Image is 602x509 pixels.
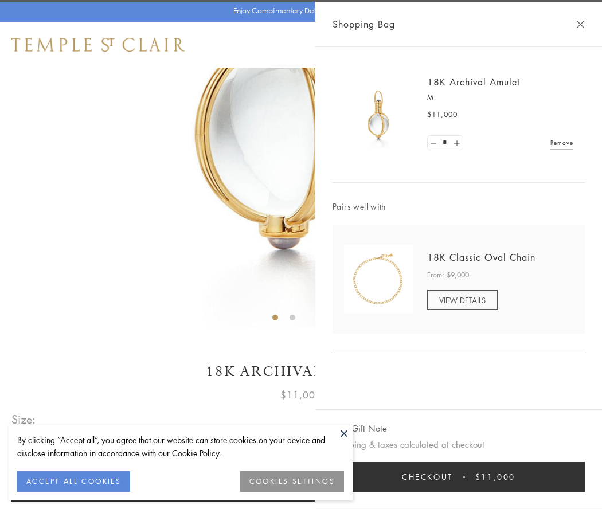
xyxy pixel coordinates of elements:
[475,471,515,483] span: $11,000
[333,437,585,452] p: Shipping & taxes calculated at checkout
[427,109,458,120] span: $11,000
[427,92,573,103] p: M
[333,17,395,32] span: Shopping Bag
[427,251,535,264] a: 18K Classic Oval Chain
[427,269,469,281] span: From: $9,000
[333,200,585,213] span: Pairs well with
[333,421,387,436] button: Add Gift Note
[344,245,413,314] img: N88865-OV18
[17,433,344,460] div: By clicking “Accept all”, you agree that our website can store cookies on your device and disclos...
[402,471,453,483] span: Checkout
[428,136,439,150] a: Set quantity to 0
[344,80,413,149] img: 18K Archival Amulet
[11,362,591,382] h1: 18K Archival Amulet
[240,471,344,492] button: COOKIES SETTINGS
[333,462,585,492] button: Checkout $11,000
[427,290,498,310] a: VIEW DETAILS
[427,76,520,88] a: 18K Archival Amulet
[576,20,585,29] button: Close Shopping Bag
[280,387,322,402] span: $11,000
[550,136,573,149] a: Remove
[11,38,185,52] img: Temple St. Clair
[11,410,37,429] span: Size:
[233,5,363,17] p: Enjoy Complimentary Delivery & Returns
[17,471,130,492] button: ACCEPT ALL COOKIES
[451,136,462,150] a: Set quantity to 2
[439,295,486,306] span: VIEW DETAILS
